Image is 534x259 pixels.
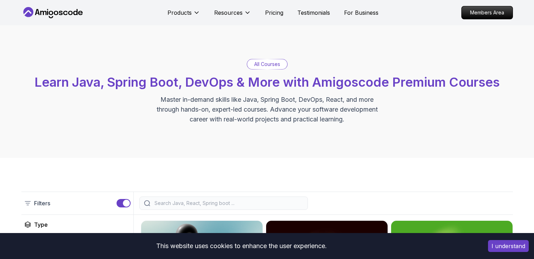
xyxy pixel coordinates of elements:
[214,8,251,22] button: Resources
[297,8,330,17] a: Testimonials
[167,8,200,22] button: Products
[214,8,243,17] p: Resources
[34,220,48,229] h2: Type
[5,238,477,254] div: This website uses cookies to enhance the user experience.
[254,61,280,68] p: All Courses
[34,199,50,207] p: Filters
[34,74,500,90] span: Learn Java, Spring Boot, DevOps & More with Amigoscode Premium Courses
[462,6,513,19] p: Members Area
[167,8,192,17] p: Products
[461,6,513,19] a: Members Area
[153,200,303,207] input: Search Java, React, Spring boot ...
[344,8,378,17] a: For Business
[265,8,283,17] a: Pricing
[488,240,529,252] button: Accept cookies
[149,95,385,124] p: Master in-demand skills like Java, Spring Boot, DevOps, React, and more through hands-on, expert-...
